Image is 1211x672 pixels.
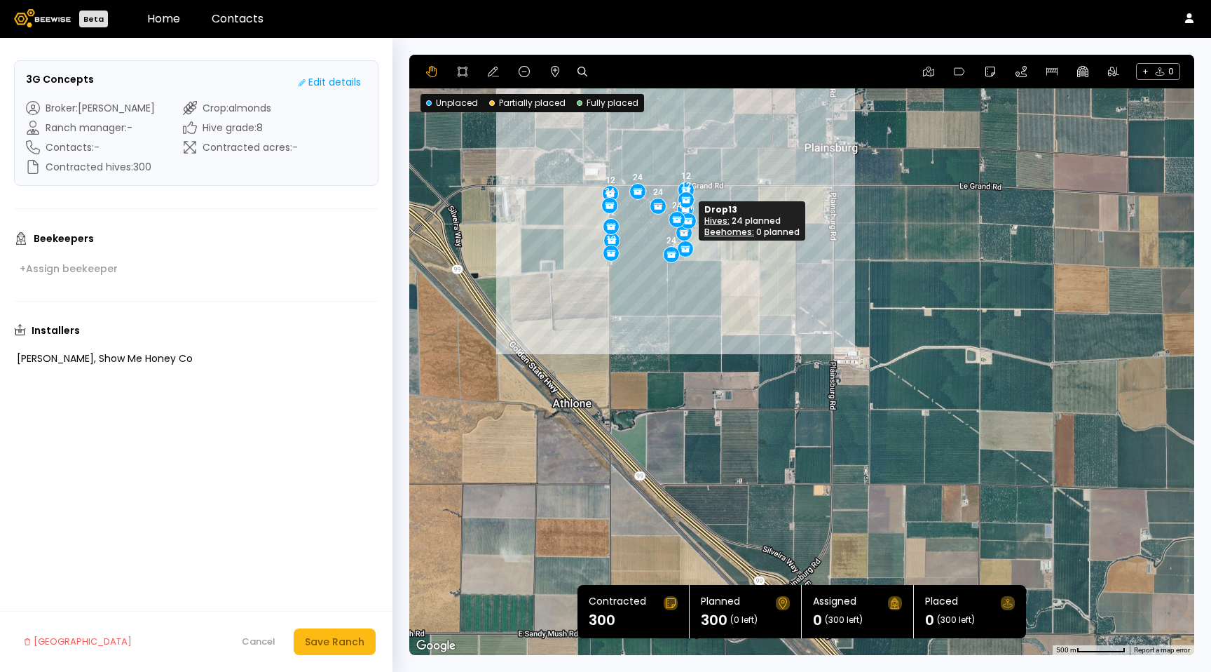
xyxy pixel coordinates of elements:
h3: Installers [32,325,80,335]
button: [GEOGRAPHIC_DATA] [17,629,139,655]
p: 24 planned [704,215,800,227]
span: + 0 [1136,63,1180,80]
div: Contracted hives : 300 [26,160,155,174]
a: Home [147,11,180,27]
button: Cancel [235,631,282,653]
span: (0 left) [730,616,758,624]
span: Beehomes: [704,226,754,238]
h3: Beekeepers [34,234,94,243]
span: Hives: [704,215,730,227]
div: Edit details [299,75,361,90]
div: 24 [605,187,615,196]
div: [GEOGRAPHIC_DATA] [24,635,132,649]
span: 500 m [1056,646,1076,654]
button: Map Scale: 500 m per 66 pixels [1052,645,1130,655]
div: 12 [681,171,691,181]
div: Broker : [PERSON_NAME] [26,101,155,115]
div: Unplaced [426,97,478,109]
div: Save Ranch [305,634,364,650]
div: Fully placed [577,97,638,109]
div: Cancel [242,635,275,649]
div: [PERSON_NAME], Show Me Honey Co [14,347,378,370]
div: 24 [653,187,663,197]
span: (300 left) [937,616,975,624]
div: Planned [701,596,740,610]
h1: 300 [589,613,615,627]
div: Ranch manager : - [26,121,155,135]
div: Contracted [589,596,646,610]
div: 24 [672,201,682,210]
div: 24 [666,236,676,246]
h1: 0 [925,613,934,627]
button: Save Ranch [294,629,376,655]
p: 0 planned [704,227,800,238]
a: Report a map error [1134,646,1190,654]
a: Contacts [212,11,264,27]
div: Beta [79,11,108,27]
button: Edit details [293,72,367,93]
img: Beewise logo [14,9,71,27]
img: Google [413,637,459,655]
h1: 300 [701,613,727,627]
div: Partially placed [489,97,566,109]
a: Open this area in Google Maps (opens a new window) [413,637,459,655]
div: Crop : almonds [183,101,298,115]
span: (300 left) [825,616,863,624]
h1: 0 [813,613,822,627]
div: [PERSON_NAME], Show Me Honey Co [17,354,356,363]
button: +Assign beekeeper [14,259,123,278]
h3: Drop 13 [704,204,800,215]
div: 12 [606,234,616,244]
div: 24 [633,173,643,182]
div: 12 [681,181,691,191]
div: Contracted acres : - [183,140,298,154]
div: Assigned [813,596,856,610]
div: + Assign beekeeper [20,262,118,275]
div: 12 [605,175,615,185]
div: Contacts : - [26,140,155,154]
h3: 3G Concepts [26,72,94,87]
div: Placed [925,596,958,610]
div: Hive grade : 8 [183,121,298,135]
